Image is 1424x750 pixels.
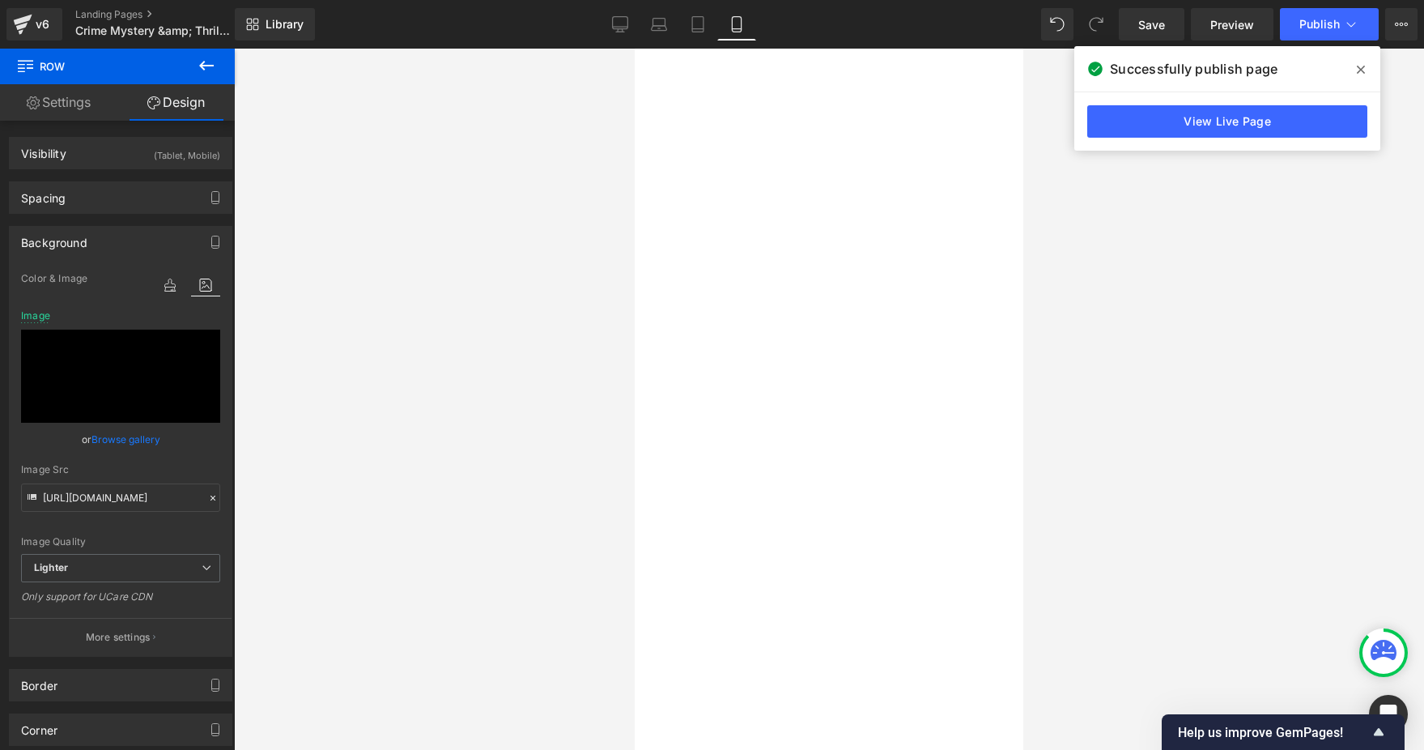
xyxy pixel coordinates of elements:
[34,561,68,573] b: Lighter
[235,8,315,40] a: New Library
[21,273,87,284] span: Color & Image
[117,84,235,121] a: Design
[32,14,53,35] div: v6
[640,8,678,40] a: Laptop
[1385,8,1418,40] button: More
[717,8,756,40] a: Mobile
[1080,8,1112,40] button: Redo
[10,618,232,656] button: More settings
[1280,8,1379,40] button: Publish
[1299,18,1340,31] span: Publish
[1110,59,1277,79] span: Successfully publish page
[678,8,717,40] a: Tablet
[1138,16,1165,33] span: Save
[21,536,220,548] div: Image Quality
[6,8,62,40] a: v6
[86,630,151,645] p: More settings
[1210,16,1254,33] span: Preview
[21,227,87,249] div: Background
[21,138,66,160] div: Visibility
[21,714,57,737] div: Corner
[1191,8,1273,40] a: Preview
[16,49,178,84] span: Row
[266,17,304,32] span: Library
[75,8,261,21] a: Landing Pages
[1041,8,1073,40] button: Undo
[21,590,220,614] div: Only support for UCare CDN
[21,431,220,448] div: or
[1369,695,1408,734] div: Open Intercom Messenger
[1178,725,1369,740] span: Help us improve GemPages!
[21,484,220,512] input: Link
[154,138,220,164] div: (Tablet, Mobile)
[21,670,57,692] div: Border
[21,464,220,475] div: Image Src
[1087,105,1367,138] a: View Live Page
[21,182,66,205] div: Spacing
[75,24,231,37] span: Crime Mystery &amp; Thriller Box - Surprise Subscription Box of Books
[21,310,50,322] div: Image
[91,425,160,454] a: Browse gallery
[1178,722,1388,742] button: Show survey - Help us improve GemPages!
[601,8,640,40] a: Desktop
